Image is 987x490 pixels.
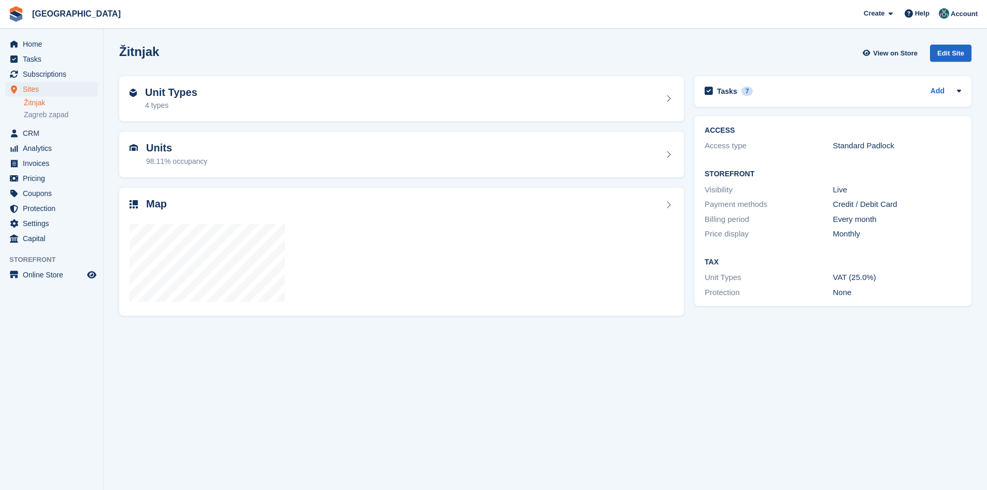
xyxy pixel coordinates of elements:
img: unit-icn-7be61d7bf1b0ce9d3e12c5938cc71ed9869f7b940bace4675aadf7bd6d80202e.svg [130,144,138,151]
a: Zagreb zapad [24,110,98,120]
a: Unit Types 4 types [119,76,684,122]
a: menu [5,268,98,282]
a: [GEOGRAPHIC_DATA] [28,5,125,22]
h2: ACCESS [705,127,961,135]
a: Žitnjak [24,98,98,108]
div: Billing period [705,214,833,226]
div: Protection [705,287,833,299]
a: menu [5,186,98,201]
div: Price display [705,228,833,240]
a: menu [5,201,98,216]
div: Payment methods [705,199,833,211]
a: menu [5,82,98,96]
span: Subscriptions [23,67,85,81]
div: None [833,287,961,299]
h2: Tax [705,258,961,267]
span: Storefront [9,255,103,265]
div: Monthly [833,228,961,240]
h2: Žitnjak [119,45,159,59]
div: 7 [741,87,753,96]
span: View on Store [873,48,918,59]
span: Invoices [23,156,85,171]
div: Live [833,184,961,196]
a: menu [5,52,98,66]
h2: Tasks [717,87,737,96]
div: Credit / Debit Card [833,199,961,211]
div: Edit Site [930,45,971,62]
a: menu [5,67,98,81]
span: Pricing [23,171,85,186]
a: Preview store [85,269,98,281]
h2: Storefront [705,170,961,178]
img: unit-type-icn-2b2737a686de81e16bb02015468b77c625bbabd49415b5ef34ead5e3b44a266d.svg [130,89,137,97]
a: Edit Site [930,45,971,66]
span: Online Store [23,268,85,282]
a: menu [5,156,98,171]
h2: Map [146,198,167,210]
div: Standard Padlock [833,140,961,152]
div: Access type [705,140,833,152]
h2: Units [146,142,207,154]
a: menu [5,37,98,51]
div: 98.11% occupancy [146,156,207,167]
img: Željko Gobac [939,8,949,19]
span: Analytics [23,141,85,156]
span: Protection [23,201,85,216]
a: menu [5,126,98,141]
img: map-icn-33ee37083ee616e46c38cad1a60f524a97daa1e2b2c8c0bc3eb3415660979fc1.svg [130,200,138,208]
img: stora-icon-8386f47178a22dfd0bd8f6a31ec36ba5ce8667c1dd55bd0f319d3a0aa187defe.svg [8,6,24,22]
span: Coupons [23,186,85,201]
div: VAT (25.0%) [833,272,961,284]
a: Units 98.11% occupancy [119,132,684,177]
span: Help [915,8,929,19]
span: Create [864,8,884,19]
div: 4 types [145,100,197,111]
div: Visibility [705,184,833,196]
a: menu [5,171,98,186]
a: View on Store [861,45,922,62]
span: Home [23,37,85,51]
span: Account [951,9,978,19]
a: Add [931,86,945,97]
h2: Unit Types [145,87,197,99]
span: Capital [23,231,85,246]
a: Map [119,188,684,316]
a: menu [5,216,98,231]
div: Unit Types [705,272,833,284]
div: Every month [833,214,961,226]
span: Tasks [23,52,85,66]
span: Settings [23,216,85,231]
a: menu [5,141,98,156]
a: menu [5,231,98,246]
span: Sites [23,82,85,96]
span: CRM [23,126,85,141]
